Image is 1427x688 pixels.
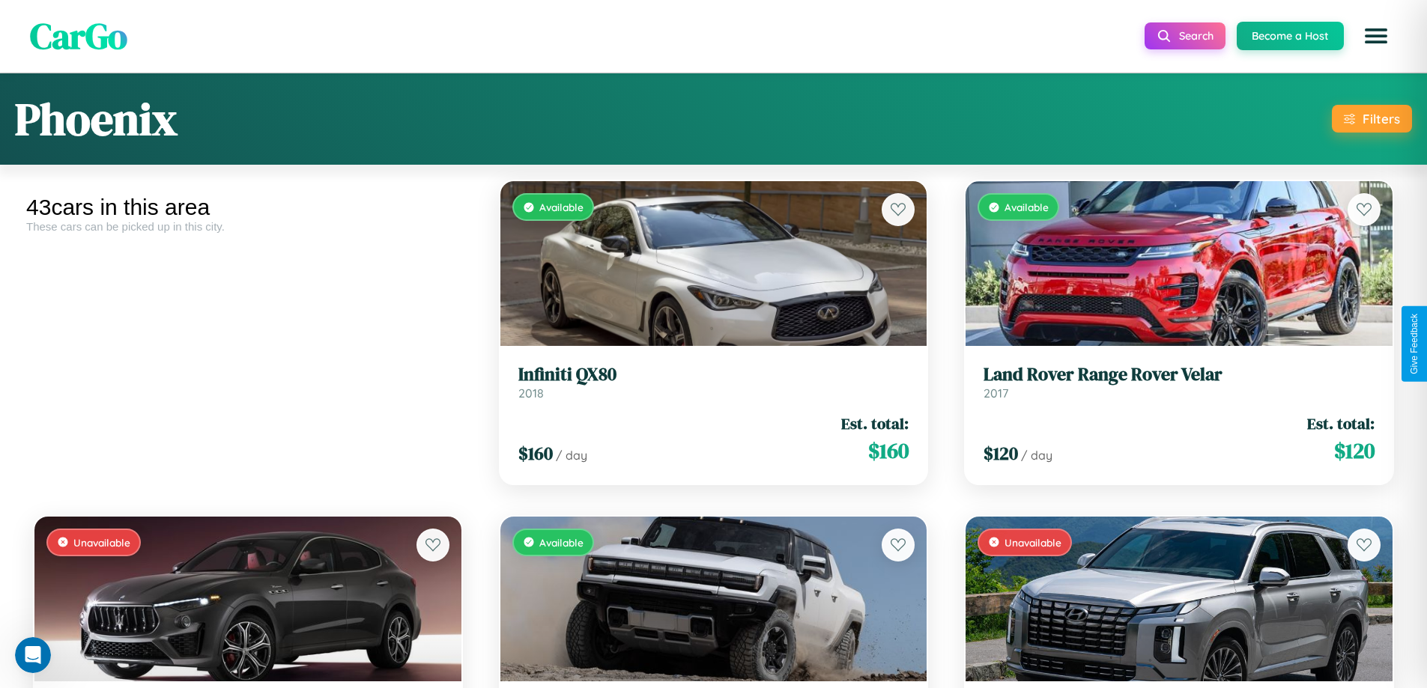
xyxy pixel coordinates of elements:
[556,448,587,463] span: / day
[30,11,127,61] span: CarGo
[1005,201,1049,213] span: Available
[26,220,470,233] div: These cars can be picked up in this city.
[518,441,553,466] span: $ 160
[841,413,909,434] span: Est. total:
[1363,111,1400,127] div: Filters
[984,386,1008,401] span: 2017
[518,364,909,401] a: Infiniti QX802018
[1005,536,1061,549] span: Unavailable
[1145,22,1225,49] button: Search
[1307,413,1375,434] span: Est. total:
[1332,105,1412,133] button: Filters
[984,364,1375,386] h3: Land Rover Range Rover Velar
[984,364,1375,401] a: Land Rover Range Rover Velar2017
[539,201,584,213] span: Available
[984,441,1018,466] span: $ 120
[73,536,130,549] span: Unavailable
[539,536,584,549] span: Available
[518,364,909,386] h3: Infiniti QX80
[15,88,178,150] h1: Phoenix
[1409,314,1420,374] div: Give Feedback
[518,386,544,401] span: 2018
[868,436,909,466] span: $ 160
[1334,436,1375,466] span: $ 120
[1179,29,1214,43] span: Search
[15,637,51,673] iframe: Intercom live chat
[1237,22,1344,50] button: Become a Host
[1355,15,1397,57] button: Open menu
[26,195,470,220] div: 43 cars in this area
[1021,448,1052,463] span: / day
